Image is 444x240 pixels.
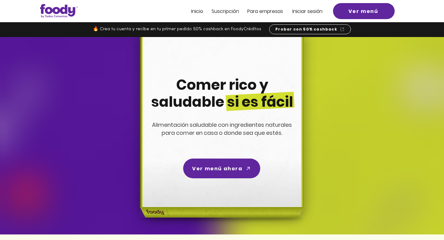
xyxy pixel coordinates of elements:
[93,27,261,31] span: 🔥 Crea tu cuenta y recibe en tu primer pedido 50% cashback en FoodyCréditos
[191,8,203,15] span: Inicio
[123,37,319,234] img: headline-center-compress.png
[40,4,78,18] img: Logo_Foody V2.0.0 (3).png
[275,27,337,32] span: Probar con 50% cashback
[212,8,239,15] span: Suscripción
[151,75,293,112] span: Comer rico y saludable si es fácil
[152,121,292,137] span: Alimentación saludable con ingredientes naturales para comer en casa o donde sea que estés.
[269,24,351,34] a: Probar con 50% cashback
[183,159,260,178] a: Ver menú ahora
[292,8,323,15] span: Iniciar sesión
[253,8,283,15] span: ra empresas
[247,9,283,14] a: Para empresas
[192,165,242,172] span: Ver menú ahora
[348,7,378,15] span: Ver menú
[212,9,239,14] a: Suscripción
[333,3,395,19] a: Ver menú
[191,9,203,14] a: Inicio
[247,8,253,15] span: Pa
[292,9,323,14] a: Iniciar sesión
